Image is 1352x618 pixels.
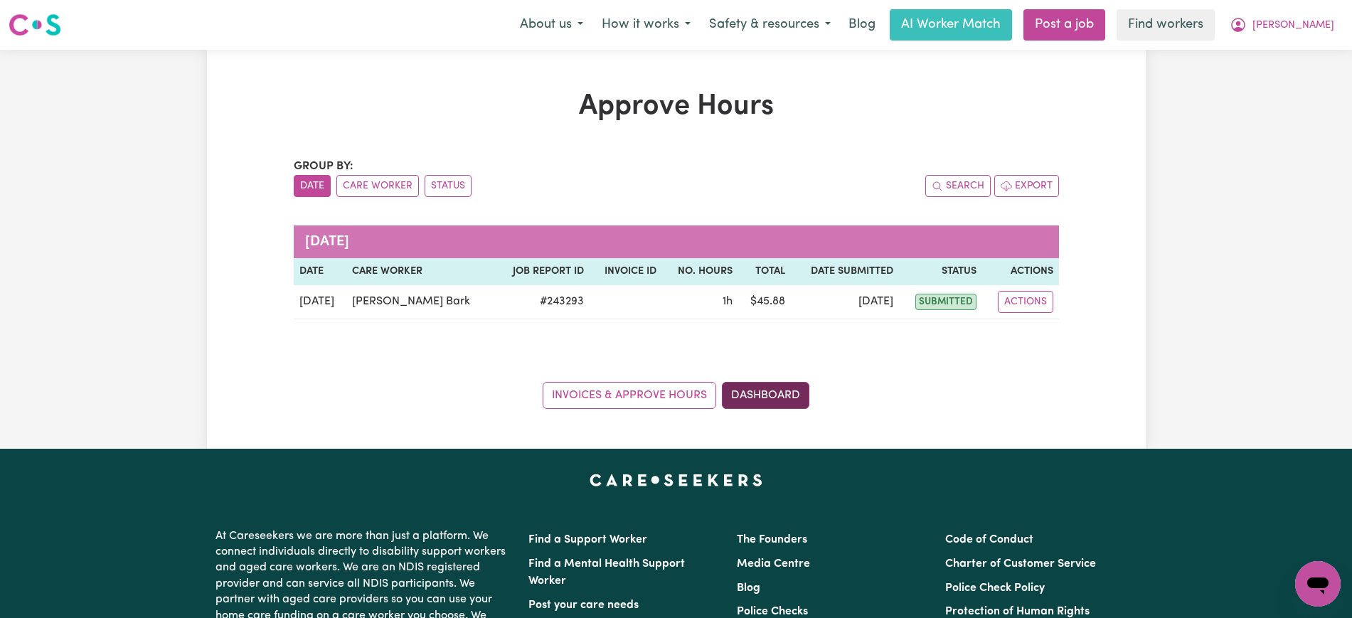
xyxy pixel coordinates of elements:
a: Find a Support Worker [528,534,647,545]
a: Media Centre [737,558,810,570]
a: The Founders [737,534,807,545]
span: [PERSON_NAME] [1252,18,1334,33]
th: Invoice ID [590,258,662,285]
span: submitted [915,294,976,310]
button: sort invoices by date [294,175,331,197]
a: Careseekers logo [9,9,61,41]
a: Protection of Human Rights [945,606,1090,617]
a: Charter of Customer Service [945,558,1096,570]
a: Find a Mental Health Support Worker [528,558,685,587]
td: [PERSON_NAME] Bark [346,285,495,319]
button: sort invoices by paid status [425,175,472,197]
button: About us [511,10,592,40]
th: Date [294,258,347,285]
button: How it works [592,10,700,40]
a: Dashboard [722,382,809,409]
th: Job Report ID [495,258,590,285]
th: Date Submitted [791,258,898,285]
span: 1 hour [723,296,733,307]
button: Actions [998,291,1053,313]
img: Careseekers logo [9,12,61,38]
a: Police Check Policy [945,582,1045,594]
th: No. Hours [662,258,738,285]
td: $ 45.88 [738,285,792,319]
button: Export [994,175,1059,197]
a: Find workers [1117,9,1215,41]
a: Post a job [1023,9,1105,41]
a: Careseekers home page [590,474,762,486]
h1: Approve Hours [294,90,1059,124]
a: AI Worker Match [890,9,1012,41]
a: Code of Conduct [945,534,1033,545]
th: Care worker [346,258,495,285]
th: Actions [982,258,1059,285]
td: [DATE] [294,285,347,319]
a: Blog [840,9,884,41]
th: Total [738,258,792,285]
th: Status [899,258,982,285]
td: [DATE] [791,285,898,319]
td: # 243293 [495,285,590,319]
button: Search [925,175,991,197]
a: Police Checks [737,606,808,617]
a: Invoices & Approve Hours [543,382,716,409]
caption: [DATE] [294,225,1059,258]
a: Blog [737,582,760,594]
span: Group by: [294,161,353,172]
button: Safety & resources [700,10,840,40]
button: sort invoices by care worker [336,175,419,197]
iframe: Button to launch messaging window [1295,561,1341,607]
button: My Account [1220,10,1343,40]
a: Post your care needs [528,600,639,611]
